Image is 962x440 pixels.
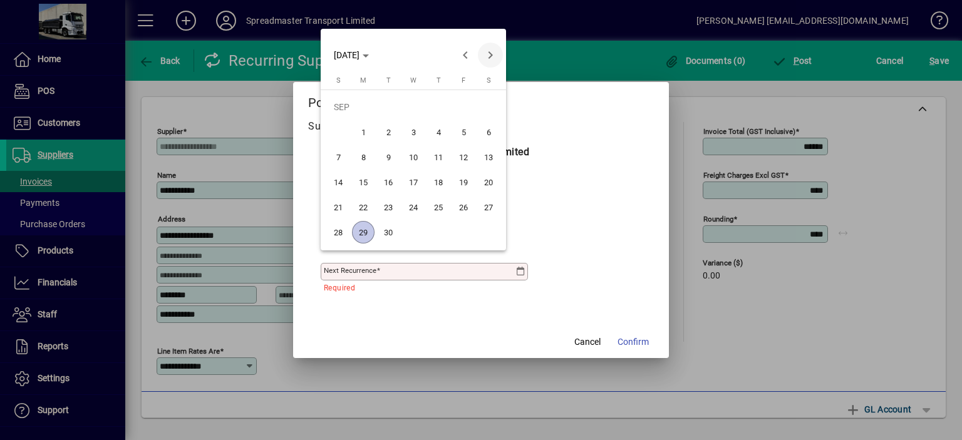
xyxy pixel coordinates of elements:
span: W [410,76,416,84]
span: 12 [452,146,475,168]
span: M [360,76,366,84]
button: Sun Sep 14 2025 [326,170,351,195]
button: Fri Sep 19 2025 [451,170,476,195]
button: Mon Sep 08 2025 [351,145,376,170]
span: 2 [377,121,400,143]
button: Thu Sep 25 2025 [426,195,451,220]
button: Choose month and year [329,44,374,66]
span: 3 [402,121,425,143]
span: T [386,76,391,84]
button: Wed Sep 03 2025 [401,120,426,145]
button: Sat Sep 27 2025 [476,195,501,220]
button: Tue Sep 09 2025 [376,145,401,170]
span: S [336,76,341,84]
span: 29 [352,221,375,243]
button: Previous month [453,43,478,68]
span: 4 [427,121,450,143]
button: Sun Sep 07 2025 [326,145,351,170]
button: Wed Sep 17 2025 [401,170,426,195]
span: 18 [427,171,450,193]
span: 6 [477,121,500,143]
button: Sat Sep 06 2025 [476,120,501,145]
button: Tue Sep 23 2025 [376,195,401,220]
span: 14 [327,171,349,193]
span: 25 [427,196,450,218]
button: Wed Sep 10 2025 [401,145,426,170]
span: 1 [352,121,375,143]
button: Mon Sep 22 2025 [351,195,376,220]
button: Thu Sep 11 2025 [426,145,451,170]
span: 20 [477,171,500,193]
button: Sun Sep 21 2025 [326,195,351,220]
span: 8 [352,146,375,168]
button: Sun Sep 28 2025 [326,220,351,245]
span: 22 [352,196,375,218]
span: 21 [327,196,349,218]
span: S [487,76,491,84]
span: 13 [477,146,500,168]
button: Tue Sep 30 2025 [376,220,401,245]
button: Sat Sep 20 2025 [476,170,501,195]
span: 11 [427,146,450,168]
button: Mon Sep 29 2025 [351,220,376,245]
button: Fri Sep 12 2025 [451,145,476,170]
span: 16 [377,171,400,193]
button: Thu Sep 04 2025 [426,120,451,145]
span: 19 [452,171,475,193]
span: 9 [377,146,400,168]
button: Thu Sep 18 2025 [426,170,451,195]
span: 23 [377,196,400,218]
button: Mon Sep 15 2025 [351,170,376,195]
span: 30 [377,221,400,243]
button: Fri Sep 05 2025 [451,120,476,145]
span: 28 [327,221,349,243]
button: Tue Sep 02 2025 [376,120,401,145]
td: SEP [326,95,501,120]
span: 24 [402,196,425,218]
button: Tue Sep 16 2025 [376,170,401,195]
span: T [437,76,441,84]
span: F [462,76,465,84]
span: 17 [402,171,425,193]
span: [DATE] [334,50,359,60]
span: 5 [452,121,475,143]
span: 26 [452,196,475,218]
span: 10 [402,146,425,168]
button: Fri Sep 26 2025 [451,195,476,220]
button: Mon Sep 01 2025 [351,120,376,145]
span: 15 [352,171,375,193]
span: 7 [327,146,349,168]
button: Next month [478,43,503,68]
button: Sat Sep 13 2025 [476,145,501,170]
span: 27 [477,196,500,218]
button: Wed Sep 24 2025 [401,195,426,220]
